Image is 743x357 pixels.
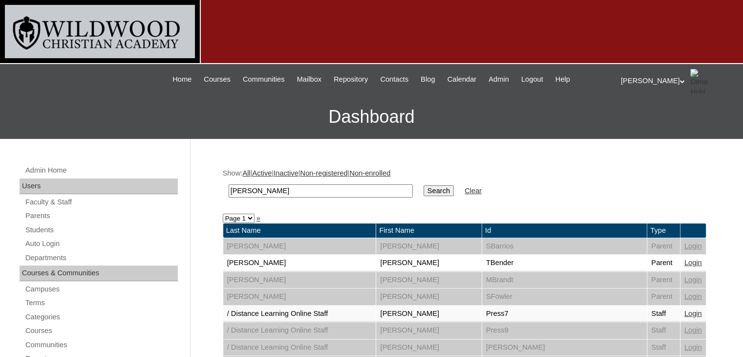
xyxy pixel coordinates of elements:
[482,272,647,289] td: MBrandt
[516,74,548,85] a: Logout
[24,252,178,264] a: Departments
[24,238,178,250] a: Auto Login
[223,322,376,339] td: / Distance Learning Online Staff
[168,74,196,85] a: Home
[223,289,376,305] td: [PERSON_NAME]
[482,255,647,271] td: TBender
[375,74,413,85] a: Contacts
[20,266,178,281] div: Courses & Communities
[172,74,191,85] span: Home
[684,326,702,334] a: Login
[484,74,514,85] a: Admin
[488,74,509,85] span: Admin
[349,169,390,177] a: Non-enrolled
[482,306,647,322] td: Press7
[20,178,178,194] div: Users
[424,185,454,196] input: Search
[242,169,250,177] a: All
[223,339,376,356] td: / Distance Learning Online Staff
[376,339,481,356] td: [PERSON_NAME]
[376,272,481,289] td: [PERSON_NAME]
[482,238,647,255] td: SBarrios
[376,322,481,339] td: [PERSON_NAME]
[229,184,413,198] input: Search
[521,74,543,85] span: Logout
[334,74,368,85] span: Repository
[329,74,373,85] a: Repository
[690,69,715,93] img: Dena Hohl
[647,339,680,356] td: Staff
[380,74,408,85] span: Contacts
[465,187,482,195] a: Clear
[684,310,702,317] a: Login
[5,5,195,58] img: logo-white.png
[376,223,481,238] td: First Name
[376,289,481,305] td: [PERSON_NAME]
[443,74,481,85] a: Calendar
[684,292,702,300] a: Login
[482,223,647,238] td: Id
[256,214,260,222] a: »
[647,306,680,322] td: Staff
[223,306,376,322] td: / Distance Learning Online Staff
[292,74,327,85] a: Mailbox
[647,322,680,339] td: Staff
[647,289,680,305] td: Parent
[24,311,178,323] a: Categories
[684,343,702,351] a: Login
[24,224,178,236] a: Students
[243,74,285,85] span: Communities
[482,339,647,356] td: [PERSON_NAME]
[24,297,178,309] a: Terms
[376,255,481,271] td: [PERSON_NAME]
[647,223,680,238] td: Type
[376,306,481,322] td: [PERSON_NAME]
[621,69,733,93] div: [PERSON_NAME]
[647,272,680,289] td: Parent
[24,210,178,222] a: Parents
[204,74,231,85] span: Courses
[5,95,738,139] h3: Dashboard
[482,289,647,305] td: SFowler
[647,238,680,255] td: Parent
[684,242,702,250] a: Login
[24,325,178,337] a: Courses
[24,196,178,208] a: Faculty & Staff
[238,74,290,85] a: Communities
[551,74,575,85] a: Help
[252,169,272,177] a: Active
[223,238,376,255] td: [PERSON_NAME]
[297,74,322,85] span: Mailbox
[274,169,298,177] a: Inactive
[199,74,235,85] a: Courses
[223,168,706,203] div: Show: | | | |
[24,283,178,295] a: Campuses
[24,164,178,177] a: Admin Home
[482,322,647,339] td: Press9
[684,276,702,284] a: Login
[223,223,376,238] td: Last Name
[300,169,348,177] a: Non-registered
[223,255,376,271] td: [PERSON_NAME]
[555,74,570,85] span: Help
[24,339,178,351] a: Communities
[416,74,440,85] a: Blog
[447,74,476,85] span: Calendar
[647,255,680,271] td: Parent
[376,238,481,255] td: [PERSON_NAME]
[421,74,435,85] span: Blog
[223,272,376,289] td: [PERSON_NAME]
[684,259,702,267] a: Login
